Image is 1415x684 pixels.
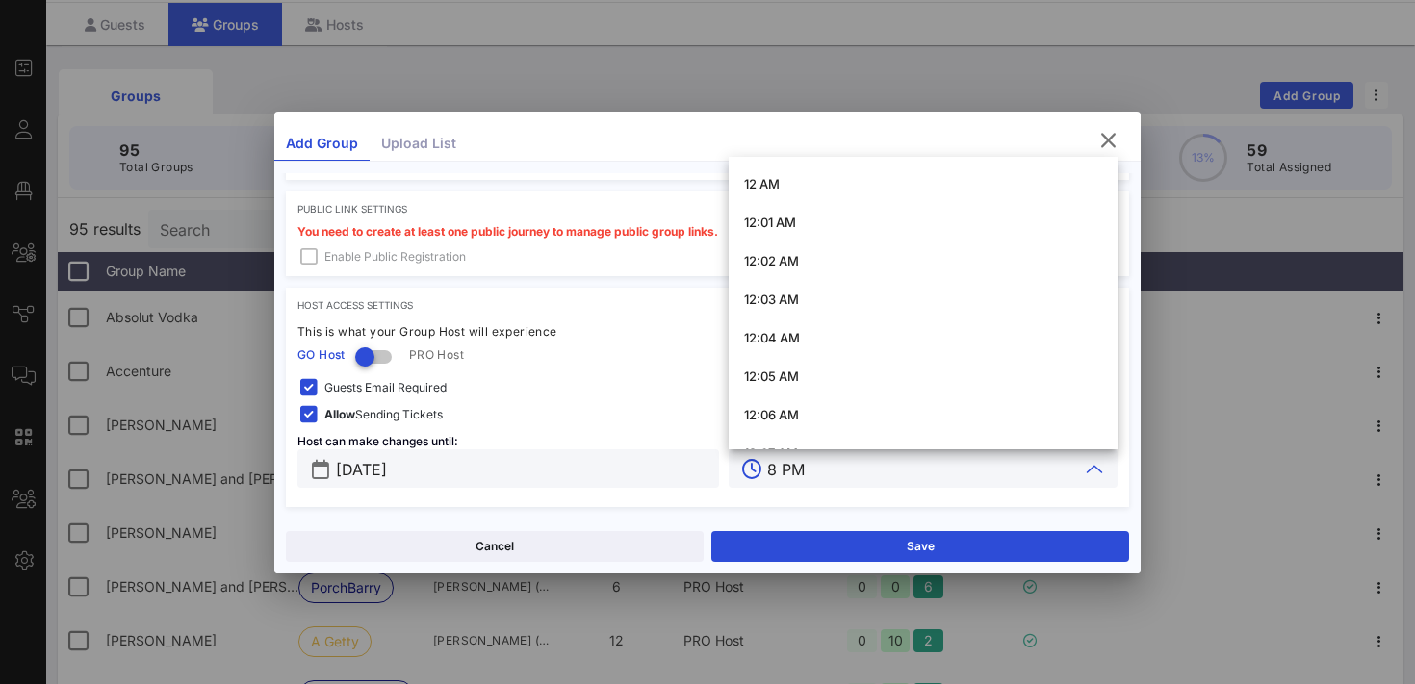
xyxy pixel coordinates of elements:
div: 12 AM [744,176,1102,191]
input: Time [767,456,1079,481]
div: 12:01 AM [744,215,1102,230]
div: Public Link Settings [297,203,1118,215]
strong: Allow [324,407,355,421]
span: Sending Tickets [324,405,443,424]
div: Upload List [370,127,468,161]
div: 12:04 AM [744,330,1102,345]
span: PRO Host [409,345,464,365]
div: Host Access Settings [297,299,1118,311]
div: 12:07 AM [744,445,1102,461]
button: Save [711,531,1129,562]
button: prepend icon [312,460,329,479]
div: This is what your Group Host will experience [297,322,1118,342]
button: Cancel [286,531,704,562]
div: 12:05 AM [744,368,1102,384]
span: GO Host [297,345,346,365]
div: 12:03 AM [744,291,1102,307]
div: 12:06 AM [744,407,1102,422]
span: You need to create at least one public journey to manage public group links. [297,224,718,239]
div: 12:02 AM [744,253,1102,268]
span: Host can make changes until: [297,434,458,448]
span: Guests Email Required [324,378,447,397]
